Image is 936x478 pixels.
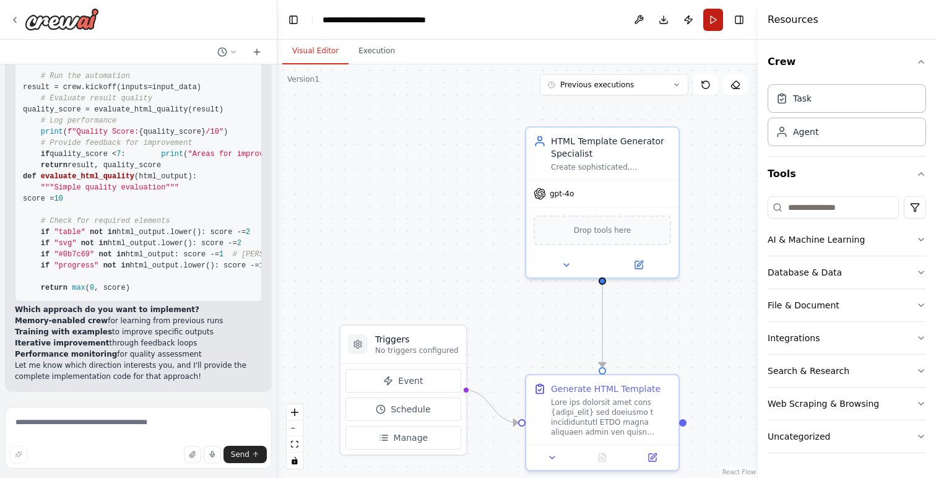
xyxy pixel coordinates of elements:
[287,453,303,469] button: toggle interactivity
[391,403,430,415] span: Schedule
[768,266,842,279] div: Database & Data
[223,128,228,136] span: )
[188,172,196,181] span: ):
[54,239,76,248] span: "svg"
[41,72,130,80] span: # Run the automation
[287,437,303,453] button: fit view
[121,261,129,270] span: in
[41,116,116,125] span: # Log performance
[103,261,117,270] span: not
[41,183,179,192] span: """Simple quality evaluation"""
[551,398,671,437] div: Lore ips dolorsit amet cons {adipi_elit} sed doeiusmo t incididuntutl ETDO magna aliquaen admin v...
[525,374,680,471] div: Generate HTML TemplateLore ips dolorsit amet cons {adipi_elit} sed doeiusmo t incididuntutl ETDO ...
[41,239,50,248] span: if
[394,432,428,444] span: Manage
[204,446,221,463] button: Click to speak your automation idea
[287,420,303,437] button: zoom out
[282,38,349,64] button: Visual Editor
[287,74,319,84] div: Version 1
[768,256,926,289] button: Database & Data
[550,189,574,199] span: gpt-4o
[768,191,926,463] div: Tools
[285,11,302,28] button: Hide left sidebar
[259,261,264,270] span: 1
[41,139,193,147] span: # Provide feedback for improvement
[231,450,249,459] span: Send
[50,150,116,159] span: quality_score <
[15,337,262,349] li: through feedback loops
[23,194,54,203] span: score =
[54,194,63,203] span: 10
[247,45,267,59] button: Start a new chat
[15,315,262,326] li: for learning from previous runs
[25,8,99,30] img: Logo
[41,94,152,103] span: # Evaluate result quality
[768,224,926,256] button: AI & Machine Learning
[768,233,865,246] div: AI & Machine Learning
[23,83,201,92] span: result = crew.kickoff(inputs=input_data)
[121,150,125,159] span: :
[768,398,879,410] div: Web Scraping & Browsing
[793,92,812,105] div: Task
[398,375,423,387] span: Event
[15,339,110,347] strong: Iterative improvement
[41,161,67,170] span: return
[134,172,139,181] span: (
[41,261,50,270] span: if
[139,128,206,136] span: {quality_score}
[23,172,37,181] span: def
[116,228,246,237] span: html_output.lower(): score -=
[219,250,223,259] span: 1
[349,38,405,64] button: Execution
[551,162,671,172] div: Create sophisticated, production-ready HTML email templates that match the visual complexity and ...
[345,398,461,421] button: Schedule
[188,150,295,159] span: "Areas for improvement:"
[233,250,300,259] span: # [PERSON_NAME]
[574,224,631,237] span: Drop tools here
[130,261,259,270] span: html_output.lower(): score -=
[525,126,680,279] div: HTML Template Generator SpecialistCreate sophisticated, production-ready HTML email templates tha...
[237,239,241,248] span: 2
[41,228,50,237] span: if
[98,239,107,248] span: in
[560,80,634,90] span: Previous executions
[576,450,629,465] button: No output available
[768,45,926,79] button: Crew
[768,365,849,377] div: Search & Research
[184,446,201,463] button: Upload files
[15,328,112,336] strong: Training with examples
[90,284,94,292] span: 0
[161,150,183,159] span: print
[551,135,671,160] div: HTML Template Generator Specialist
[41,284,67,292] span: return
[212,45,242,59] button: Switch to previous chat
[540,74,688,95] button: Previous executions
[98,250,112,259] span: not
[768,79,926,156] div: Crew
[41,150,50,159] span: if
[41,172,134,181] span: evaluate_html_quality
[206,128,223,136] span: /10"
[596,285,609,367] g: Edge from 21e3994b-46c1-4e9f-8194-eb9ba772fe7f to 62887d9f-b036-4156-b714-ce45112b8396
[768,388,926,420] button: Web Scraping & Browsing
[72,284,85,292] span: max
[15,316,108,325] strong: Memory-enabled crew
[768,299,839,311] div: File & Document
[768,420,926,453] button: Uncategorized
[15,349,262,360] li: for quality assessment
[768,332,820,344] div: Integrations
[768,322,926,354] button: Integrations
[631,450,674,465] button: Open in side panel
[10,446,27,463] button: Improve this prompt
[116,150,121,159] span: 7
[108,239,237,248] span: html_output.lower(): score -=
[67,128,139,136] span: f"Quality Score:
[41,217,170,225] span: # Check for required elements
[768,289,926,321] button: File & Document
[81,239,95,248] span: not
[94,284,130,292] span: , score)
[23,105,223,114] span: quality_score = evaluate_html_quality(result)
[768,430,830,443] div: Uncategorized
[54,250,94,259] span: "#0b7c69"
[768,12,818,27] h4: Resources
